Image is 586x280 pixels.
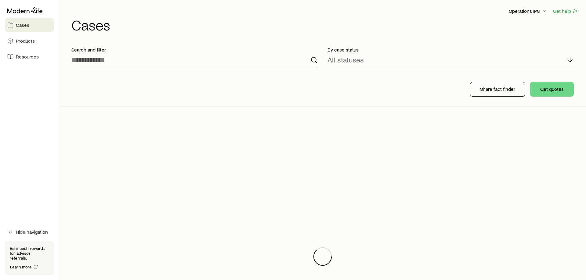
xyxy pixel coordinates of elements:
a: Products [5,34,54,48]
p: Earn cash rewards for advisor referrals. [10,246,49,261]
span: Learn more [10,265,32,269]
span: Products [16,38,35,44]
p: By case status [327,47,574,53]
h1: Cases [71,17,579,32]
p: All statuses [327,55,364,64]
a: Resources [5,50,54,63]
span: Resources [16,54,39,60]
button: Get quotes [530,82,574,97]
a: Cases [5,18,54,32]
button: Get help [553,8,579,15]
span: Hide navigation [16,229,48,235]
p: Share fact finder [480,86,515,92]
span: Cases [16,22,29,28]
p: Search and filter [71,47,318,53]
div: Earn cash rewards for advisor referrals.Learn more [5,241,54,275]
p: Operations IPG [509,8,548,14]
button: Share fact finder [470,82,525,97]
button: Operations IPG [508,8,548,15]
button: Hide navigation [5,225,54,239]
